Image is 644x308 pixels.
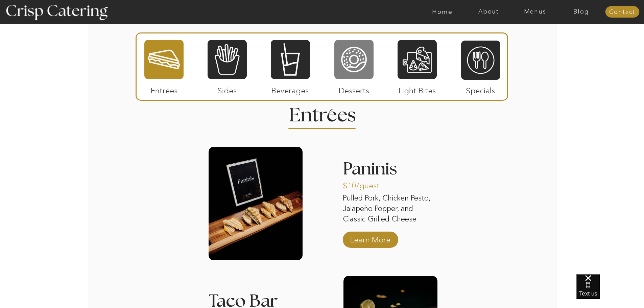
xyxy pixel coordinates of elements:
p: Entrées [142,79,187,99]
p: $10/guest [343,174,388,194]
p: Beverages [268,79,313,99]
h2: Entrees [289,106,355,119]
p: Light Bites [395,79,440,99]
a: Home [419,8,466,15]
a: Menus [512,8,558,15]
a: Contact [605,9,639,16]
a: Blog [558,8,604,15]
p: Pulled Pork, Chicken Pesto, Jalapeño Popper, and Classic Grilled Cheese [343,193,437,226]
p: Sides [205,79,249,99]
p: Desserts [332,79,377,99]
a: Learn More [348,228,393,248]
a: About [466,8,512,15]
h3: Taco Bar [209,292,303,301]
h3: Paninis [343,160,437,182]
p: Specials [458,79,503,99]
iframe: podium webchat widget bubble [576,274,644,308]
